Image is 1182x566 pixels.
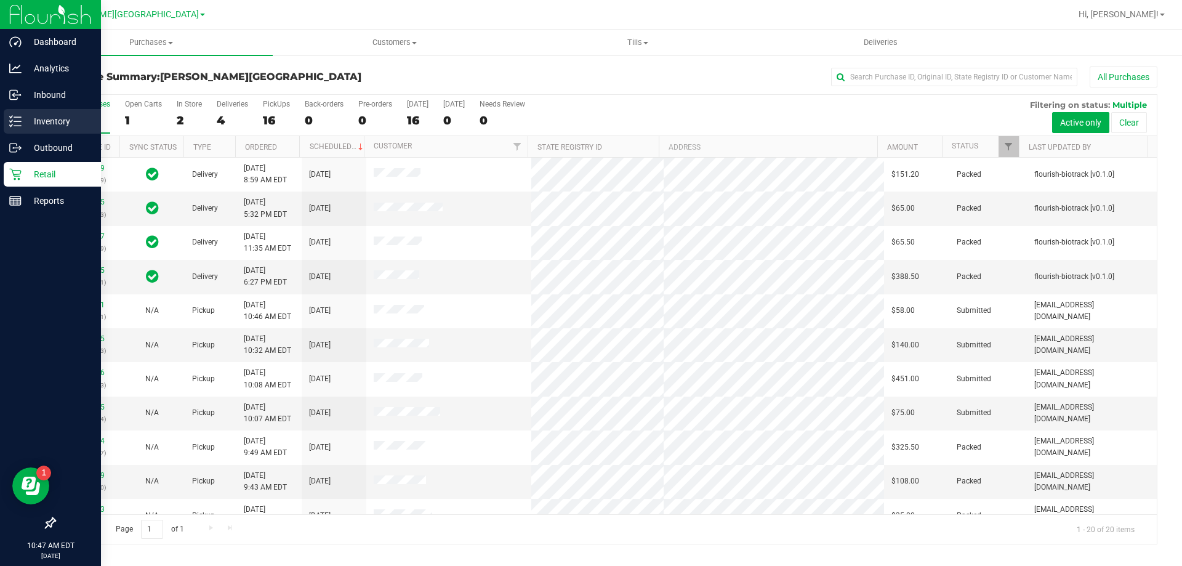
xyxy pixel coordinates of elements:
div: 0 [358,113,392,127]
span: [DATE] [309,203,331,214]
span: Delivery [192,237,218,248]
button: Active only [1052,112,1109,133]
span: flourish-biotrack [v0.1.0] [1034,203,1114,214]
input: 1 [141,520,163,539]
span: Packed [957,442,981,453]
span: Not Applicable [145,408,159,417]
span: Not Applicable [145,306,159,315]
button: All Purchases [1090,67,1157,87]
span: [EMAIL_ADDRESS][DOMAIN_NAME] [1034,367,1149,390]
span: 1 - 20 of 20 items [1067,520,1144,538]
span: [DATE] 5:32 PM EDT [244,196,287,220]
span: [DATE] [309,169,331,180]
span: $58.00 [891,305,915,317]
span: [DATE] [309,475,331,487]
div: PickUps [263,100,290,108]
span: $388.50 [891,271,919,283]
p: [DATE] [6,551,95,560]
a: Filter [507,136,528,157]
span: [EMAIL_ADDRESS][DOMAIN_NAME] [1034,333,1149,357]
span: Tills [517,37,758,48]
span: [EMAIL_ADDRESS][DOMAIN_NAME] [1034,299,1149,323]
div: Open Carts [125,100,162,108]
span: Pickup [192,510,215,522]
span: [DATE] 9:43 AM EDT [244,470,287,493]
inline-svg: Inventory [9,115,22,127]
button: N/A [145,339,159,351]
span: Not Applicable [145,374,159,383]
span: [EMAIL_ADDRESS][DOMAIN_NAME] [1034,504,1149,527]
span: Submitted [957,305,991,317]
a: Tills [516,30,759,55]
span: $140.00 [891,339,919,351]
span: [DATE] [309,237,331,248]
span: Purchases [30,37,273,48]
span: $65.00 [891,203,915,214]
span: [DATE] [309,305,331,317]
h3: Purchase Summary: [54,71,422,83]
span: [PERSON_NAME][GEOGRAPHIC_DATA] [160,71,361,83]
span: Not Applicable [145,477,159,485]
span: Customers [273,37,515,48]
span: [DATE] [309,373,331,385]
button: N/A [145,475,159,487]
a: 12013871 [70,301,105,309]
span: In Sync [146,200,159,217]
span: Submitted [957,373,991,385]
a: Filter [999,136,1019,157]
span: [DATE] 9:40 AM EDT [244,504,287,527]
div: Needs Review [480,100,525,108]
div: [DATE] [407,100,428,108]
a: 12010625 [70,266,105,275]
span: Submitted [957,339,991,351]
span: Delivery [192,271,218,283]
span: Submitted [957,407,991,419]
a: State Registry ID [537,143,602,152]
inline-svg: Outbound [9,142,22,154]
a: 12012119 [70,164,105,172]
span: [DATE] [309,442,331,453]
span: Packed [957,169,981,180]
div: 0 [480,113,525,127]
th: Address [659,136,877,158]
div: 2 [177,113,202,127]
span: $451.00 [891,373,919,385]
a: 12013163 [70,505,105,514]
span: $325.50 [891,442,919,453]
span: flourish-biotrack [v0.1.0] [1034,169,1114,180]
a: Customers [273,30,516,55]
span: [DATE] 10:07 AM EDT [244,402,291,425]
span: [EMAIL_ADDRESS][DOMAIN_NAME] [1034,470,1149,493]
span: Pickup [192,339,215,351]
a: 12013735 [70,334,105,343]
inline-svg: Reports [9,195,22,207]
span: Pickup [192,373,215,385]
span: [DATE] 10:46 AM EDT [244,299,291,323]
iframe: Resource center unread badge [36,466,51,480]
span: Packed [957,271,981,283]
div: In Store [177,100,202,108]
span: Pickup [192,407,215,419]
span: [DATE] [309,407,331,419]
span: Packed [957,475,981,487]
span: [DATE] 10:32 AM EDT [244,333,291,357]
div: 16 [407,113,428,127]
span: Packed [957,510,981,522]
span: Hi, [PERSON_NAME]! [1079,9,1159,19]
a: Customer [374,142,412,150]
div: Deliveries [217,100,248,108]
div: Back-orders [305,100,344,108]
span: [EMAIL_ADDRESS][DOMAIN_NAME] [1034,435,1149,459]
a: Deliveries [759,30,1002,55]
div: 16 [263,113,290,127]
a: Scheduled [310,142,366,151]
span: Not Applicable [145,443,159,451]
a: Sync Status [129,143,177,152]
a: 12013324 [70,437,105,445]
span: Pickup [192,475,215,487]
a: Purchases [30,30,273,55]
iframe: Resource center [12,467,49,504]
button: N/A [145,305,159,317]
button: Clear [1111,112,1147,133]
span: flourish-biotrack [v0.1.0] [1034,237,1114,248]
